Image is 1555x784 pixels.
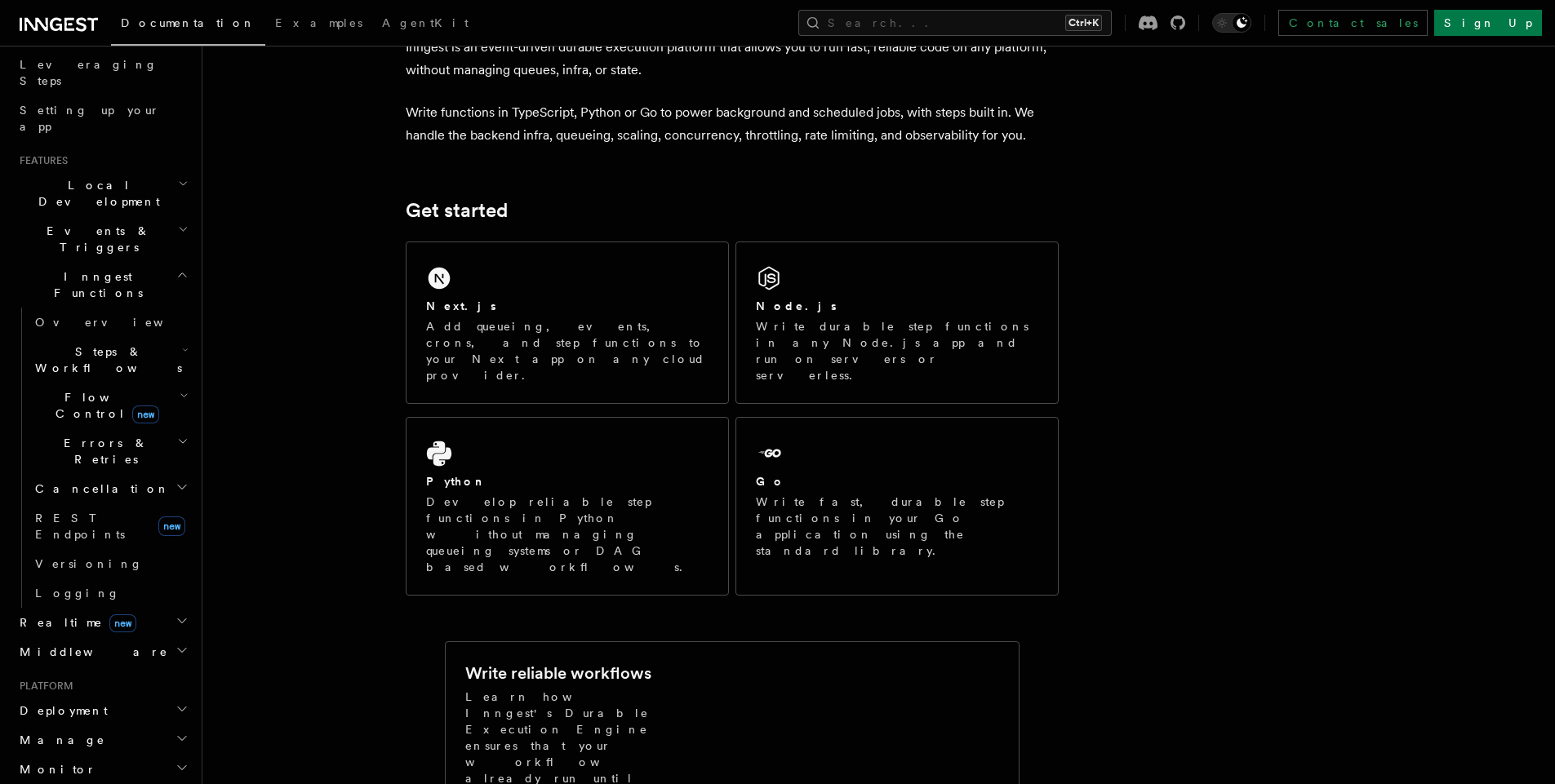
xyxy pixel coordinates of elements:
h2: Next.js [426,298,496,314]
span: Middleware [13,644,168,660]
a: Leveraging Steps [13,50,192,95]
span: Features [13,154,68,167]
button: Realtimenew [13,608,192,637]
button: Monitor [13,755,192,784]
a: AgentKit [372,5,478,44]
a: GoWrite fast, durable step functions in your Go application using the standard library. [735,417,1059,596]
button: Local Development [13,171,192,216]
p: Write durable step functions in any Node.js app and run on servers or serverless. [756,318,1038,383]
span: Platform [13,680,73,693]
span: new [109,614,136,632]
p: Add queueing, events, crons, and step functions to your Next app on any cloud provider. [426,318,709,383]
span: Realtime [13,614,136,631]
a: REST Endpointsnew [29,503,192,549]
button: Cancellation [29,474,192,503]
h2: Go [756,473,785,489]
span: Logging [35,587,120,600]
span: Inngest Functions [13,268,176,301]
div: Inngest Functions [13,308,192,608]
button: Errors & Retries [29,428,192,474]
button: Inngest Functions [13,262,192,308]
span: Errors & Retries [29,435,177,467]
button: Middleware [13,637,192,667]
p: Develop reliable step functions in Python without managing queueing systems or DAG based workflows. [426,494,709,575]
a: Versioning [29,549,192,578]
button: Steps & Workflows [29,337,192,383]
span: Leveraging Steps [20,58,158,87]
span: Overview [35,316,203,329]
span: REST Endpoints [35,512,125,541]
a: Node.jsWrite durable step functions in any Node.js app and run on servers or serverless. [735,241,1059,404]
button: Flow Controlnew [29,383,192,428]
span: Deployment [13,702,108,719]
button: Manage [13,725,192,755]
button: Search...Ctrl+K [798,10,1112,36]
span: AgentKit [382,16,469,29]
button: Deployment [13,696,192,725]
a: Overview [29,308,192,337]
a: PythonDevelop reliable step functions in Python without managing queueing systems or DAG based wo... [406,417,729,596]
p: Inngest is an event-driven durable execution platform that allows you to run fast, reliable code ... [406,36,1059,82]
span: Examples [275,16,362,29]
span: new [132,405,159,423]
span: Versioning [35,557,143,570]
h2: Write reliable workflows [465,662,651,684]
h2: Node.js [756,298,837,314]
a: Get started [406,199,508,222]
h2: Python [426,473,486,489]
kbd: Ctrl+K [1065,15,1102,31]
span: Setting up your app [20,104,160,133]
a: Sign Up [1434,10,1542,36]
span: Local Development [13,177,178,210]
span: Events & Triggers [13,223,178,255]
span: Manage [13,732,105,748]
button: Toggle dark mode [1212,13,1251,33]
span: Steps & Workflows [29,343,182,376]
a: Next.jsAdd queueing, events, crons, and step functions to your Next app on any cloud provider. [406,241,729,404]
span: Flow Control [29,389,180,422]
a: Logging [29,578,192,608]
a: Documentation [111,5,265,46]
a: Contact sales [1278,10,1428,36]
span: Documentation [121,16,255,29]
p: Write fast, durable step functions in your Go application using the standard library. [756,494,1038,559]
button: Events & Triggers [13,216,192,262]
a: Examples [265,5,372,44]
p: Write functions in TypeScript, Python or Go to power background and scheduled jobs, with steps bu... [406,101,1059,147]
span: Cancellation [29,481,170,497]
span: Monitor [13,761,96,777]
a: Setting up your app [13,95,192,141]
span: new [158,516,185,536]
